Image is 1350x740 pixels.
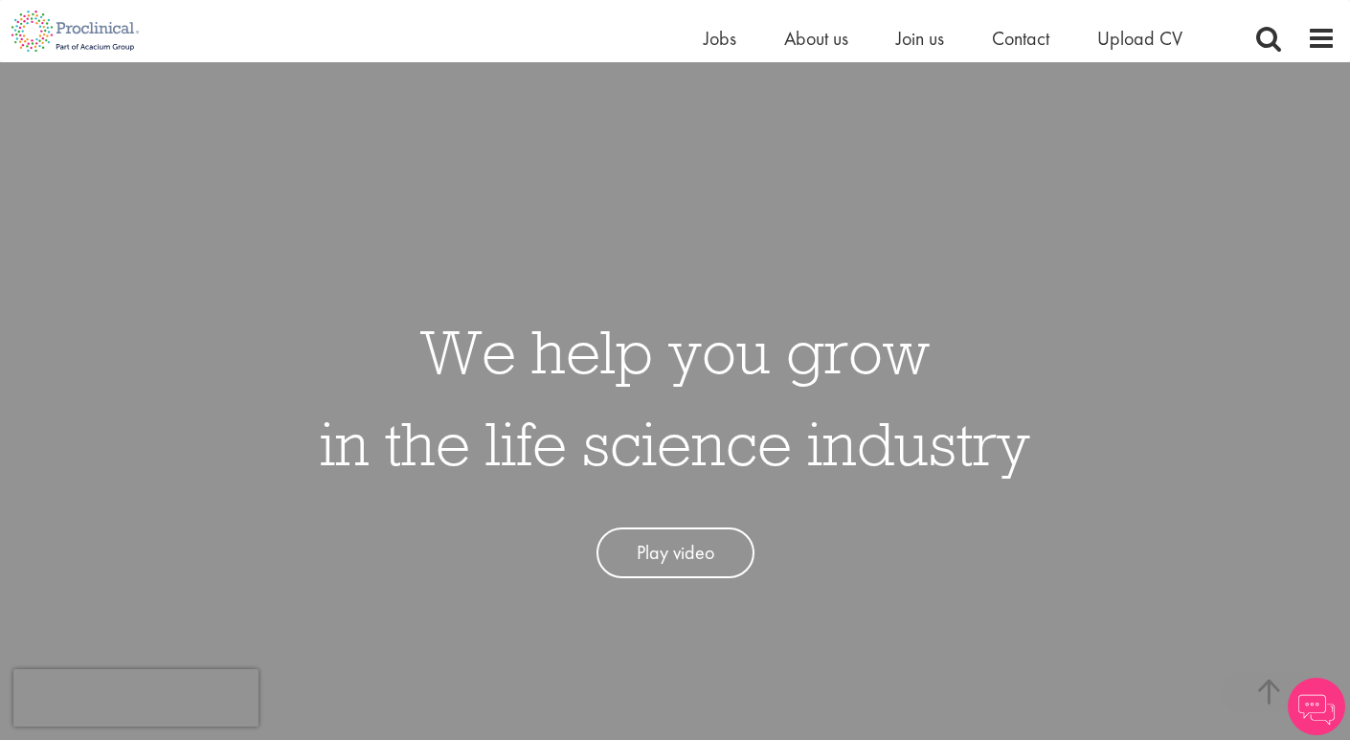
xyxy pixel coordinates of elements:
a: Jobs [704,26,736,51]
a: About us [784,26,848,51]
h1: We help you grow in the life science industry [320,305,1030,489]
a: Upload CV [1097,26,1182,51]
a: Play video [596,527,754,578]
img: Chatbot [1288,678,1345,735]
a: Join us [896,26,944,51]
a: Contact [992,26,1049,51]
